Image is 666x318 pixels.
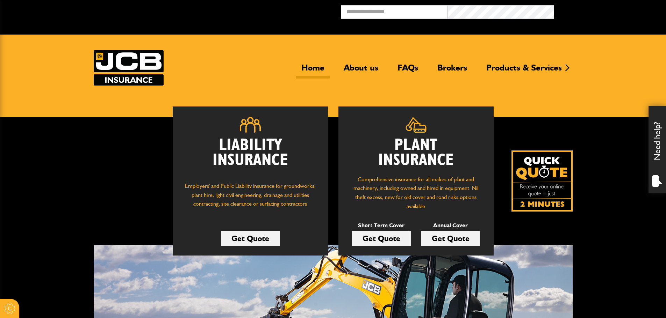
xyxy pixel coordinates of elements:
div: Need help? [649,106,666,193]
a: Get Quote [221,231,280,246]
a: Get Quote [352,231,411,246]
h2: Liability Insurance [183,138,317,175]
p: Employers' and Public Liability insurance for groundworks, plant hire, light civil engineering, d... [183,182,317,215]
a: JCB Insurance Services [94,50,164,86]
h2: Plant Insurance [349,138,483,168]
button: Broker Login [554,5,661,16]
a: About us [338,62,384,79]
img: JCB Insurance Services logo [94,50,164,86]
img: Quick Quote [511,150,573,212]
a: FAQs [392,62,423,79]
p: Short Term Cover [352,221,411,230]
p: Annual Cover [421,221,480,230]
a: Get your insurance quote isn just 2-minutes [511,150,573,212]
a: Brokers [432,62,472,79]
a: Products & Services [481,62,567,79]
a: Home [296,62,330,79]
p: Comprehensive insurance for all makes of plant and machinery, including owned and hired in equipm... [349,175,483,210]
a: Get Quote [421,231,480,246]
